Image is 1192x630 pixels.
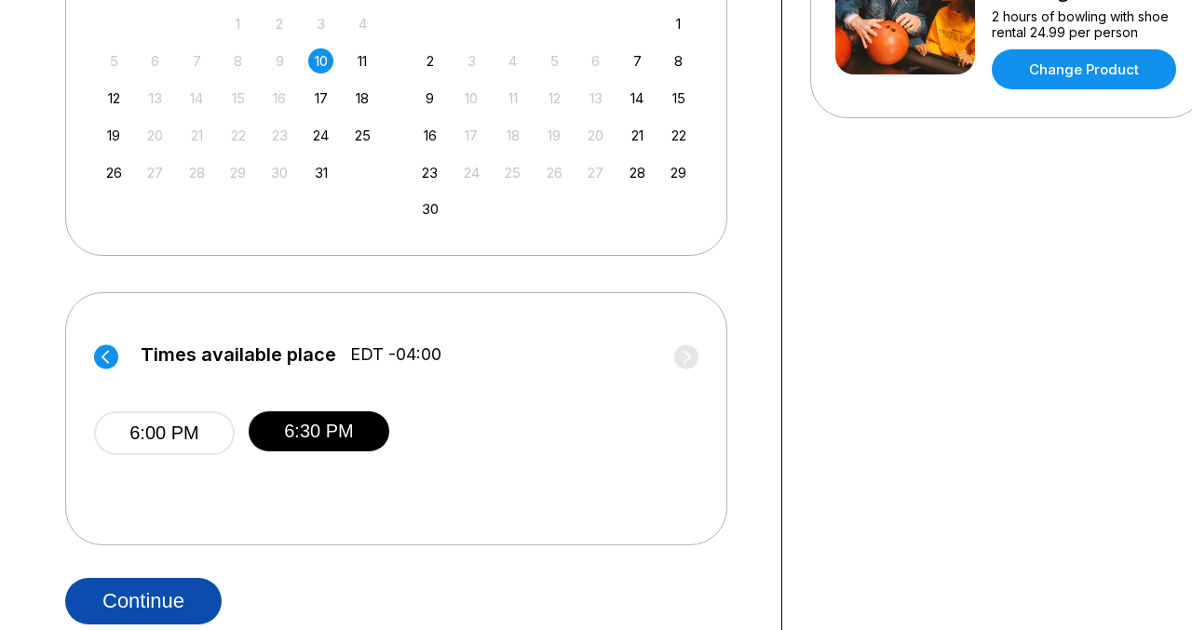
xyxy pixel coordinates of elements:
[267,160,292,185] div: Not available Thursday, October 30th, 2025
[184,123,210,148] div: Not available Tuesday, October 21st, 2025
[583,160,608,185] div: Not available Thursday, November 27th, 2025
[459,160,484,185] div: Not available Monday, November 24th, 2025
[459,48,484,74] div: Not available Monday, November 3rd, 2025
[666,86,691,111] div: Choose Saturday, November 15th, 2025
[459,86,484,111] div: Not available Monday, November 10th, 2025
[992,49,1176,89] a: Change Product
[350,86,375,111] div: Choose Saturday, October 18th, 2025
[417,160,442,185] div: Choose Sunday, November 23rd, 2025
[500,48,525,74] div: Not available Tuesday, November 4th, 2025
[267,11,292,36] div: Not available Thursday, October 2nd, 2025
[184,48,210,74] div: Not available Tuesday, October 7th, 2025
[102,123,127,148] div: Choose Sunday, October 19th, 2025
[350,123,375,148] div: Choose Saturday, October 25th, 2025
[308,123,333,148] div: Choose Friday, October 24th, 2025
[267,48,292,74] div: Not available Thursday, October 9th, 2025
[350,344,441,365] span: EDT -04:00
[102,48,127,74] div: Not available Sunday, October 5th, 2025
[500,160,525,185] div: Not available Tuesday, November 25th, 2025
[94,411,235,455] button: 6:00 PM
[225,11,251,36] div: Not available Wednesday, October 1st, 2025
[542,123,567,148] div: Not available Wednesday, November 19th, 2025
[415,9,695,222] div: month 2025-11
[666,123,691,148] div: Choose Saturday, November 22nd, 2025
[225,123,251,148] div: Not available Wednesday, October 22nd, 2025
[65,578,222,624] button: Continue
[666,160,691,185] div: Choose Saturday, November 29th, 2025
[417,48,442,74] div: Choose Sunday, November 2nd, 2025
[308,160,333,185] div: Choose Friday, October 31st, 2025
[625,86,650,111] div: Choose Friday, November 14th, 2025
[625,160,650,185] div: Choose Friday, November 28th, 2025
[267,123,292,148] div: Not available Thursday, October 23rd, 2025
[184,160,210,185] div: Not available Tuesday, October 28th, 2025
[542,86,567,111] div: Not available Wednesday, November 12th, 2025
[417,123,442,148] div: Choose Sunday, November 16th, 2025
[142,48,168,74] div: Not available Monday, October 6th, 2025
[992,8,1181,40] div: 2 hours of bowling with shoe rental 24.99 per person
[459,123,484,148] div: Not available Monday, November 17th, 2025
[142,123,168,148] div: Not available Monday, October 20th, 2025
[142,86,168,111] div: Not available Monday, October 13th, 2025
[625,123,650,148] div: Choose Friday, November 21st, 2025
[225,86,251,111] div: Not available Wednesday, October 15th, 2025
[249,411,389,451] button: 6:30 PM
[225,160,251,185] div: Not available Wednesday, October 29th, 2025
[417,86,442,111] div: Choose Sunday, November 9th, 2025
[350,11,375,36] div: Not available Saturday, October 4th, 2025
[666,11,691,36] div: Choose Saturday, November 1st, 2025
[225,48,251,74] div: Not available Wednesday, October 8th, 2025
[625,48,650,74] div: Choose Friday, November 7th, 2025
[583,123,608,148] div: Not available Thursday, November 20th, 2025
[583,86,608,111] div: Not available Thursday, November 13th, 2025
[542,48,567,74] div: Not available Wednesday, November 5th, 2025
[308,86,333,111] div: Choose Friday, October 17th, 2025
[350,48,375,74] div: Choose Saturday, October 11th, 2025
[102,160,127,185] div: Choose Sunday, October 26th, 2025
[308,11,333,36] div: Not available Friday, October 3rd, 2025
[308,48,333,74] div: Choose Friday, October 10th, 2025
[99,9,378,185] div: month 2025-10
[542,160,567,185] div: Not available Wednesday, November 26th, 2025
[666,48,691,74] div: Choose Saturday, November 8th, 2025
[583,48,608,74] div: Not available Thursday, November 6th, 2025
[141,344,336,365] span: Times available place
[102,86,127,111] div: Choose Sunday, October 12th, 2025
[184,86,210,111] div: Not available Tuesday, October 14th, 2025
[417,196,442,221] div: Choose Sunday, November 30th, 2025
[267,86,292,111] div: Not available Thursday, October 16th, 2025
[142,160,168,185] div: Not available Monday, October 27th, 2025
[500,86,525,111] div: Not available Tuesday, November 11th, 2025
[500,123,525,148] div: Not available Tuesday, November 18th, 2025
